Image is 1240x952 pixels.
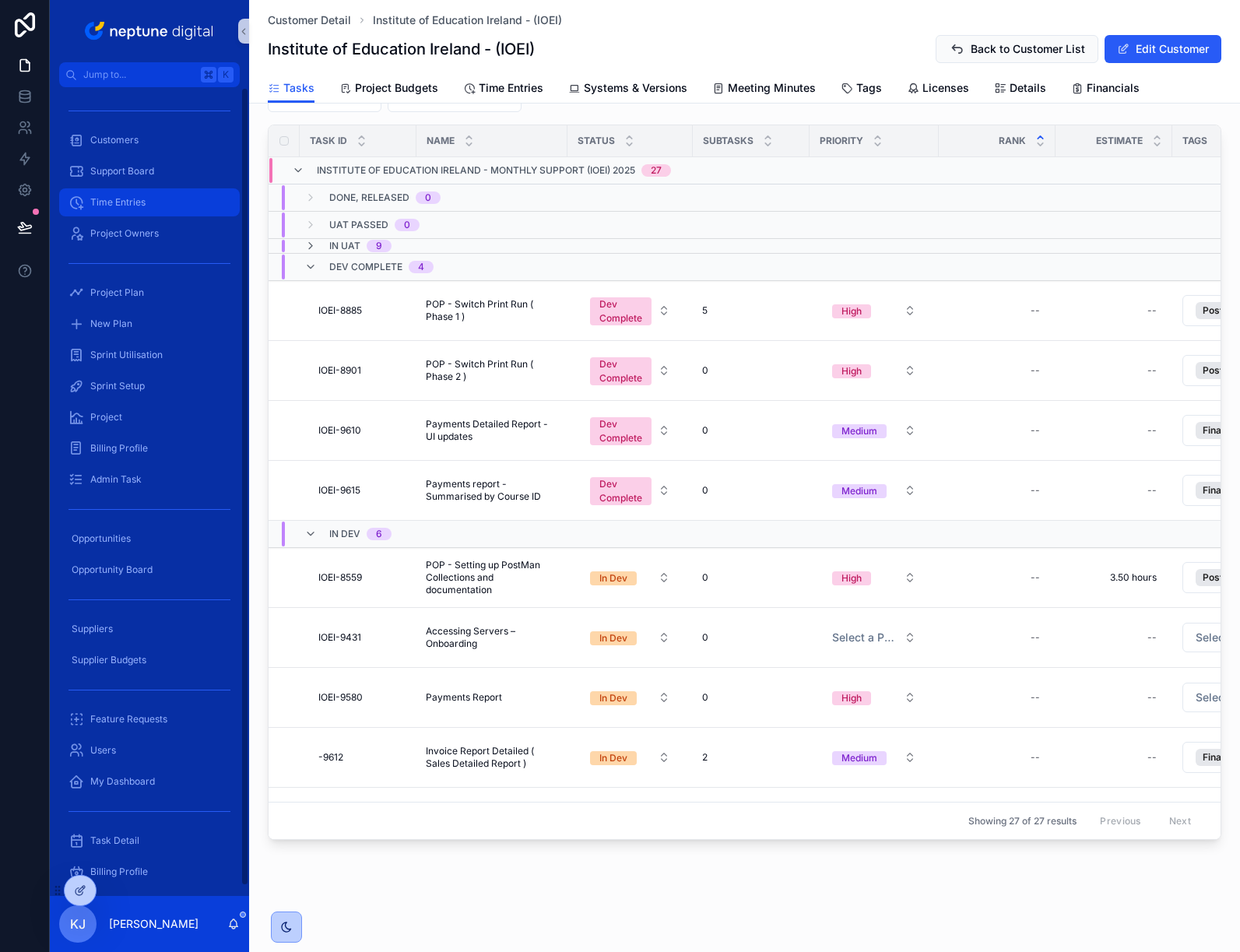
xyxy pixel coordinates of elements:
a: 0 [702,571,800,584]
div: Dev Complete [599,477,642,505]
a: 0 [702,691,800,704]
div: High [841,691,862,705]
div: -- [1147,424,1157,437]
span: My Dashboard [90,775,155,788]
img: App logo [82,19,218,44]
span: Tags [1182,135,1207,147]
span: Project Budgets [355,80,438,96]
button: Select Button [578,564,683,592]
span: IOEI-9610 [318,424,361,437]
span: Institute of Education Ireland - Monthly Support (IOEI) 2025 [317,164,635,177]
div: In Dev [599,751,627,765]
div: -- [1031,691,1040,704]
span: 0 [702,484,708,497]
div: Dev Complete [599,357,642,385]
span: Estimate [1096,135,1143,147]
span: POP - Switch Print Run ( Phase 2 ) [426,358,558,383]
a: POP - Switch Print Run ( Phase 1 ) [426,298,558,323]
a: -- [1065,685,1163,710]
div: scrollable content [50,87,249,896]
span: 0 [702,364,708,377]
a: Feature Requests [59,705,240,733]
span: Project [90,411,122,423]
span: 0 [702,571,708,584]
div: Dev Complete [599,417,642,445]
a: New Plan [59,310,240,338]
span: In UAT [329,240,360,252]
span: Financials [1087,80,1140,96]
button: Select Button [578,683,683,711]
span: Customer Detail [268,12,351,28]
span: Systems & Versions [584,80,687,96]
span: Customers [90,134,139,146]
span: Accessing Servers – Onboarding [426,625,558,650]
a: Select Button [577,469,683,512]
a: Sprint Setup [59,372,240,400]
div: -- [1147,484,1157,497]
a: -- [948,745,1046,770]
button: Select Button [820,743,929,771]
a: Payments report - Summarised by Course ID [426,478,558,503]
a: Select Button [577,743,683,772]
a: Billing Profile [59,858,240,886]
div: Dev Complete [599,297,642,325]
span: -9612 [318,751,343,764]
a: 0 [702,424,800,437]
span: KJ [70,915,86,933]
span: Details [1010,80,1046,96]
div: -- [1147,691,1157,704]
a: IOEI-8885 [318,304,407,317]
a: -- [1065,745,1163,770]
a: -- [948,298,1046,323]
span: Billing Profile [90,866,148,878]
div: -- [1147,364,1157,377]
span: IOEI-8559 [318,571,362,584]
a: 0 [702,484,800,497]
div: -- [1031,484,1040,497]
span: Jump to... [83,69,195,81]
a: Opportunities [59,525,240,553]
span: 0 [702,424,708,437]
div: Medium [841,484,877,498]
span: POP - Setting up PostMan Collections and documentation [426,559,558,596]
a: -- [948,358,1046,383]
span: Tasks [283,80,314,96]
span: 0 [702,631,708,644]
a: -- [1065,625,1163,650]
a: IOEI-9431 [318,631,407,644]
button: Select Button [820,564,929,592]
a: Select Button [819,683,929,712]
a: Licenses [907,74,969,105]
a: Tasks [268,74,314,104]
div: -- [1031,751,1040,764]
div: 0 [425,191,431,204]
a: Project Plan [59,279,240,307]
a: Financials [1071,74,1140,105]
a: Time Entries [463,74,543,105]
a: Customers [59,126,240,154]
span: Institute of Education Ireland - (IOEI) [373,12,562,28]
span: New Plan [90,318,132,330]
a: Select Button [819,356,929,385]
a: Supplier Budgets [59,646,240,674]
div: High [841,304,862,318]
span: Support Board [90,165,154,177]
div: High [841,571,862,585]
span: Licenses [922,80,969,96]
a: -- [948,565,1046,590]
a: -- [1065,298,1163,323]
span: IOEI-9580 [318,691,363,704]
span: Task ID [310,135,347,147]
a: 0 [702,364,800,377]
span: Time Entries [479,80,543,96]
span: Invoice Report Detailed ( Sales Detailed Report ) [426,745,558,770]
a: Support Board [59,157,240,185]
a: Select Button [819,563,929,592]
a: Project [59,403,240,431]
a: Systems & Versions [568,74,687,105]
span: Payments Detailed Report - UI updates [426,418,558,443]
span: Meeting Minutes [728,80,816,96]
a: Select Button [577,409,683,452]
